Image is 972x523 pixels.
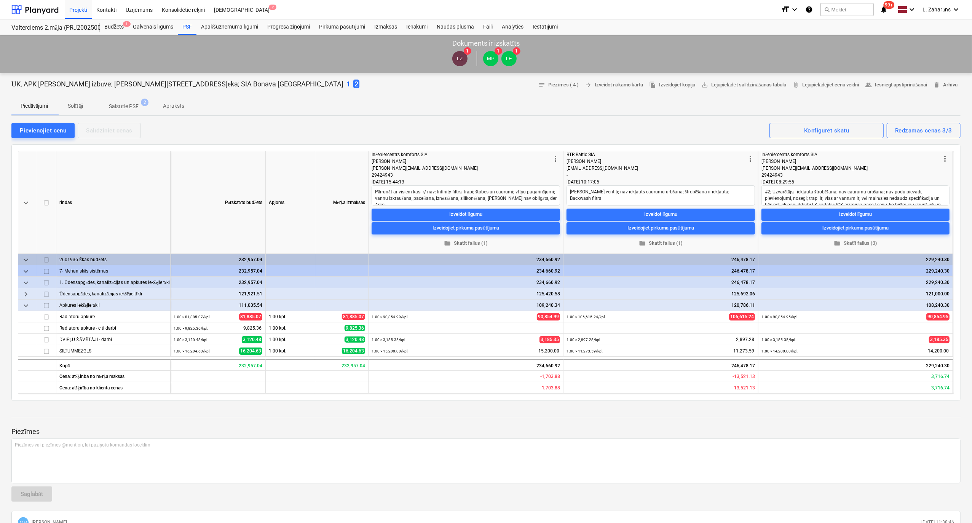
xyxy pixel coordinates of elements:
div: 1.00 kpl. [266,345,315,357]
i: Zināšanu pamats [805,5,813,14]
button: Izveidojiet pirkuma pasūtījumu [761,222,950,234]
small: 1.00 × 90,854.95 / kpl. [761,315,798,319]
a: Progresa ziņojumi [263,19,314,35]
div: Budžets [100,19,128,35]
div: Pārskatīts budžets [171,151,266,254]
span: 11,273.59 [733,348,755,354]
span: LE [506,56,512,61]
a: Galvenais līgums [128,19,178,35]
span: keyboard_arrow_down [21,278,30,287]
button: Redzamas cenas 3/3 [887,123,961,138]
div: 1.00 kpl. [266,334,315,345]
button: Iesniegt apstiprināšanai [862,79,931,91]
i: notifications [880,5,887,14]
div: 111,035.54 [174,300,262,311]
a: Lejupielādēt salīdzināšanas tabulu [698,79,789,91]
span: folder [639,240,646,247]
div: Izveidojiet pirkuma pasūtījumu [433,224,499,233]
span: 3,120.48 [345,336,365,343]
button: Izveidojiet kopiju [646,79,698,91]
div: 234,660.92 [372,254,560,265]
div: 29424943 [372,172,551,179]
span: file_copy [649,81,656,88]
p: Dokuments ir izskatīts [452,39,520,48]
div: Mārtiņš Pogulis [483,51,498,66]
div: Cena: atšķirība no klienta cenas [56,382,171,394]
span: 14,200.00 [927,348,950,354]
small: 1.00 × 3,185.35 / kpl. [372,338,406,342]
span: keyboard_arrow_down [21,198,30,207]
div: Apkures iekšējie tīkli [59,300,167,311]
p: 1 [346,80,350,89]
button: 1 [346,79,350,89]
span: Izveidot nākamo kārtu [585,81,643,89]
div: Izveidot līgumu [449,210,482,219]
button: Izveidojiet pirkuma pasūtījumu [567,222,755,234]
span: Skatīt failus (1) [570,239,752,247]
textarea: Pārrunāt ar visiem kas ir/ nav: Infinity filtrs; trapi; štobes un caurumi; vītņu pagarinājumi; va... [372,185,560,206]
button: Arhīvu [930,79,961,91]
span: more_vert [940,154,950,163]
span: Iesniegt apstiprināšanai [865,81,927,89]
span: 81,885.07 [239,313,262,320]
p: Solītāji [66,102,85,110]
div: Mērķa izmaksas [315,151,369,254]
div: RTR Baltic SIA [567,151,746,158]
div: Lauris Zaharāns [452,51,468,66]
span: Skatīt failus (1) [375,239,557,247]
span: 16,204.63 [342,348,365,354]
small: 1.00 × 16,204.63 / kpl. [174,349,211,353]
div: 234,660.92 [372,277,560,288]
div: Apjoms [266,151,315,254]
div: Redzamas cenas 3/3 [895,126,952,136]
div: Inženiercentrs komforts SIA [372,151,551,158]
div: [PERSON_NAME] [372,158,551,165]
span: 3,185.35 [539,336,560,343]
small: 1.00 × 106,615.24 / kpl. [567,315,606,319]
div: 234,660.92 [372,265,560,277]
button: Izveidot līgumu [372,208,560,220]
div: Radiatoru apkure [59,311,167,322]
span: 90,854.99 [537,313,560,320]
a: Analytics [497,19,528,35]
span: 1 [513,47,520,55]
small: 1.00 × 3,120.48 / kpl. [174,338,208,342]
div: [DATE] 10:17:05 [567,179,755,185]
div: 229,240.30 [761,265,950,277]
a: Iestatījumi [528,19,562,35]
small: 1.00 × 15,200.00 / kpl. [372,349,409,353]
span: 2 [141,99,148,106]
span: [PERSON_NAME][EMAIL_ADDRESS][DOMAIN_NAME] [761,166,868,171]
span: LZ [457,56,463,61]
a: Pirkuma pasūtījumi [314,19,370,35]
div: Valterciems 2.māja (PRJ2002500) - 2601936 [11,24,91,32]
span: Paredzamā rentabilitāte - iesniegts piedāvājums salīdzinājumā ar mērķa cenu [931,374,950,379]
a: Izmaksas [370,19,402,35]
span: Paredzamā rentabilitāte - iesniegts piedāvājums salīdzinājumā ar klienta cenu [733,385,755,391]
button: Konfigurēt skatu [769,123,884,138]
button: Skatīt failus (3) [761,237,950,249]
span: arrow_forward [585,81,592,88]
a: Faili [479,19,497,35]
i: keyboard_arrow_down [908,5,917,14]
span: MP [487,56,495,61]
span: more_vert [746,154,755,163]
div: [PERSON_NAME] [761,158,940,165]
span: 15,200.00 [538,348,560,354]
div: 1. Ūdensapgādes, kanalizācijas un apkures iekšējie tīkli [59,277,167,288]
div: 232,957.04 [315,359,369,371]
button: Izveidot nākamo kārtu [582,79,646,91]
i: format_size [781,5,790,14]
div: 229,240.30 [761,254,950,265]
span: 99+ [883,1,894,9]
span: Paredzamā rentabilitāte - iesniegts piedāvājums salīdzinājumā ar mērķa cenu [733,374,755,379]
div: Radiatoru apkure - citi darbi [59,322,167,333]
a: Ienākumi [402,19,433,35]
div: DVIEĻU ŽĀVĒTĀJI - darbi [59,334,167,345]
small: 1.00 × 14,200.00 / kpl. [761,349,798,353]
p: Piezīmes [11,427,961,436]
span: Arhīvu [933,81,958,89]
